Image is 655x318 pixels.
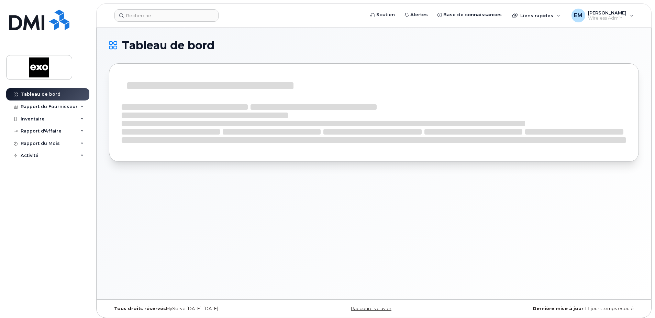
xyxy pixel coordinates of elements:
strong: Dernière mise à jour [533,306,584,311]
div: 11 jours temps écoulé [462,306,639,311]
span: Tableau de bord [122,40,214,51]
div: MyServe [DATE]–[DATE] [109,306,286,311]
a: Raccourcis clavier [351,306,391,311]
strong: Tous droits réservés [114,306,166,311]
